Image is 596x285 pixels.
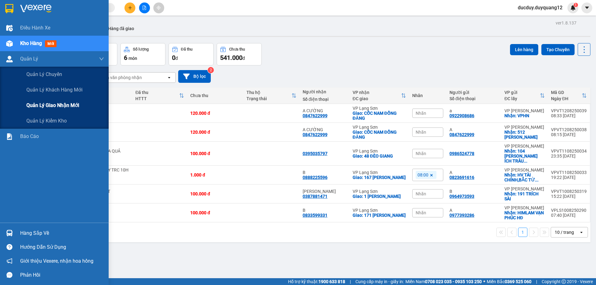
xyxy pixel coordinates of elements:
[156,6,161,10] span: aim
[5,4,13,13] img: logo-vxr
[190,191,240,196] div: 100.000 đ
[350,278,351,285] span: |
[350,87,409,104] th: Toggle SortBy
[124,2,135,13] button: plus
[405,278,482,285] span: Miền Nam
[303,208,346,213] div: B
[504,96,540,101] div: ĐC lấy
[483,280,485,283] span: ⚪️
[190,93,240,98] div: Chưa thu
[518,228,527,237] button: 1
[504,191,545,201] div: Nhận: 191 TRÍCH SÀI
[303,97,346,102] div: Số điện thoại
[505,279,531,284] strong: 0369 525 060
[208,67,214,73] sup: 2
[513,4,567,11] span: ducduy.duyquang12
[487,278,531,285] span: Miền Bắc
[353,154,406,158] div: Giao: 48 ĐÈO GIANG
[425,279,482,284] strong: 0708 023 035 - 0935 103 250
[26,70,62,78] span: Quản lý chuyến
[551,175,587,180] div: 19:22 [DATE]
[303,113,327,118] div: 0847622999
[353,106,406,111] div: VP Lạng Sơn
[449,175,474,180] div: 0823691616
[449,113,474,118] div: 0922908686
[524,158,527,163] span: ...
[353,111,406,121] div: Giao: CỐC NAM ĐỒNG ĐĂNG
[6,25,13,31] img: warehouse-icon
[175,56,178,61] span: đ
[551,194,587,199] div: 15:22 [DATE]
[551,213,587,218] div: 07:40 [DATE]
[449,96,498,101] div: Số điện thoại
[124,54,127,61] span: 6
[551,108,587,113] div: VPVT1208250039
[449,132,474,137] div: 0847622999
[172,54,175,61] span: 0
[139,2,150,13] button: file-add
[103,21,139,36] button: Hàng đã giao
[7,244,12,250] span: question-circle
[353,213,406,218] div: Giao: 171 LÊ ĐẠI HÀNH
[7,272,12,278] span: message
[99,56,104,61] span: down
[504,172,545,182] div: Nhận: HV TÀI CHÍNH,BẮC TỪ LIÊM,HÀ NỘI
[355,278,404,285] span: Cung cấp máy in - giấy in:
[190,130,240,135] div: 120.000 đ
[449,213,474,218] div: 0977393286
[562,279,566,284] span: copyright
[7,258,12,264] span: notification
[20,24,50,32] span: Điều hành xe
[303,170,346,175] div: B
[303,89,346,94] div: Người nhận
[449,170,498,175] div: A
[504,149,545,163] div: Nhận: 104 NGUYỄN KHIÊM ÍCH TRÂU QUỲ
[418,172,428,178] span: 08:00
[20,229,104,238] div: Hàng sắp về
[243,87,300,104] th: Toggle SortBy
[167,75,172,80] svg: open
[178,70,211,83] button: Bộ lọc
[556,20,576,26] div: ver 1.8.137
[555,229,574,235] div: 10 / trang
[501,87,548,104] th: Toggle SortBy
[449,189,498,194] div: B
[20,257,93,265] span: Giới thiệu Vexere, nhận hoa hồng
[303,194,327,199] div: 0387881471
[20,40,42,46] span: Kho hàng
[504,125,545,130] div: VP [PERSON_NAME]
[142,6,147,10] span: file-add
[584,5,590,11] span: caret-down
[551,170,587,175] div: VPVT1108250033
[99,74,142,81] div: Chọn văn phòng nhận
[353,170,406,175] div: VP Lạng Sơn
[416,191,426,196] span: Nhãn
[190,151,240,156] div: 100.000 đ
[353,90,401,95] div: VP nhận
[153,2,164,13] button: aim
[303,151,327,156] div: 0395035797
[303,189,346,194] div: C NGỌC
[412,93,443,98] div: Nhãn
[6,230,13,236] img: warehouse-icon
[26,101,79,109] span: Quản lý giao nhận mới
[551,90,582,95] div: Mã GD
[570,5,576,11] img: icon-new-feature
[303,213,327,218] div: 0833599331
[504,210,545,220] div: Nhận: HIMLAM VẠN PHÚC HĐ
[504,130,545,140] div: Nhận: 512 MINH KHAI
[575,3,577,7] span: 1
[246,90,291,95] div: Thu hộ
[288,278,345,285] span: Hỗ trợ kỹ thuật:
[449,127,498,132] div: A
[510,44,538,55] button: Lên hàng
[574,3,578,7] sup: 1
[579,230,584,235] svg: open
[504,90,540,95] div: VP gửi
[169,43,214,65] button: Đã thu0đ
[303,132,327,137] div: 0847622999
[581,2,592,13] button: caret-down
[6,133,13,140] img: solution-icon
[551,149,587,154] div: VPVT1108250034
[20,243,104,252] div: Hướng dẫn sử dụng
